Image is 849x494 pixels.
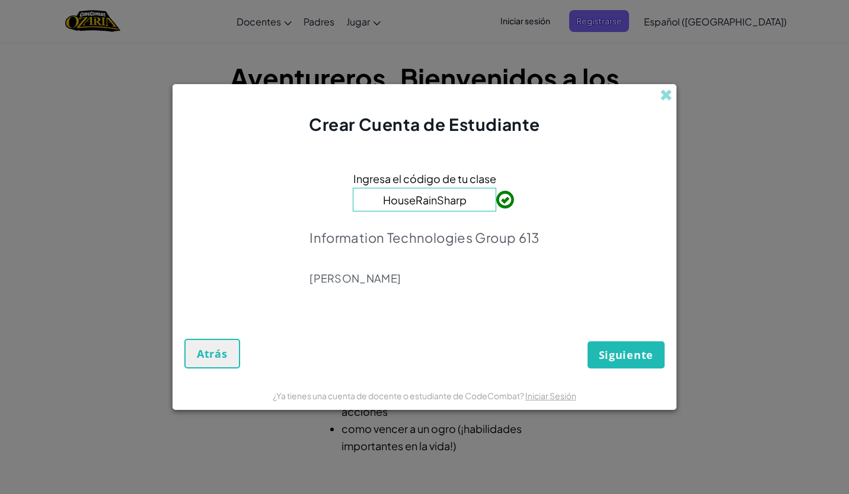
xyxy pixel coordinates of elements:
[184,339,240,368] button: Atrás
[599,348,653,362] span: Siguiente
[197,347,228,361] span: Atrás
[309,229,540,246] p: Information Technologies Group 613
[309,114,540,134] span: Crear Cuenta de Estudiante
[525,390,576,401] a: Iniciar Sesión
[273,390,525,401] span: ¿Ya tienes una cuenta de docente o estudiante de CodeCombat?
[309,271,540,286] p: [PERSON_NAME]
[588,341,665,368] button: Siguiente
[353,170,496,187] span: Ingresa el código de tu clase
